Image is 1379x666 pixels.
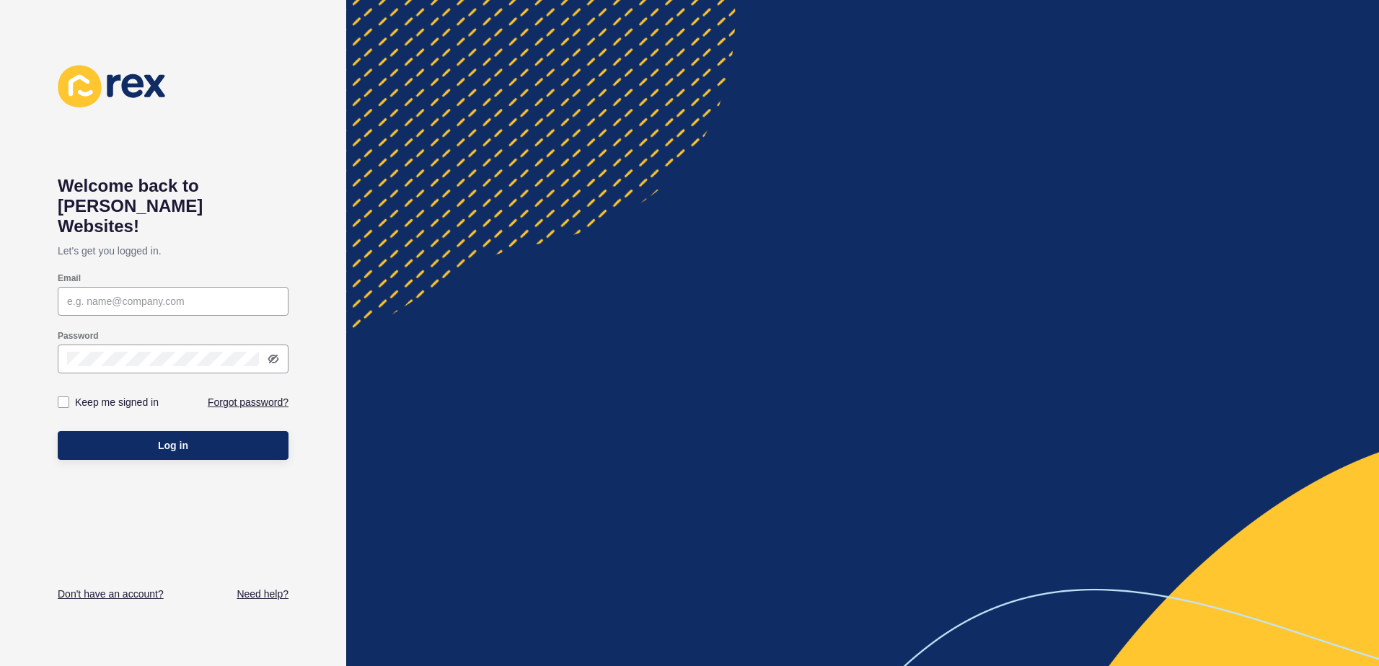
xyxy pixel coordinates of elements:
[58,587,164,601] a: Don't have an account?
[58,330,99,342] label: Password
[237,587,288,601] a: Need help?
[58,236,288,265] p: Let's get you logged in.
[75,395,159,409] label: Keep me signed in
[58,176,288,236] h1: Welcome back to [PERSON_NAME] Websites!
[58,272,81,284] label: Email
[67,294,279,308] input: e.g. name@company.com
[208,395,288,409] a: Forgot password?
[58,431,288,460] button: Log in
[158,438,188,453] span: Log in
